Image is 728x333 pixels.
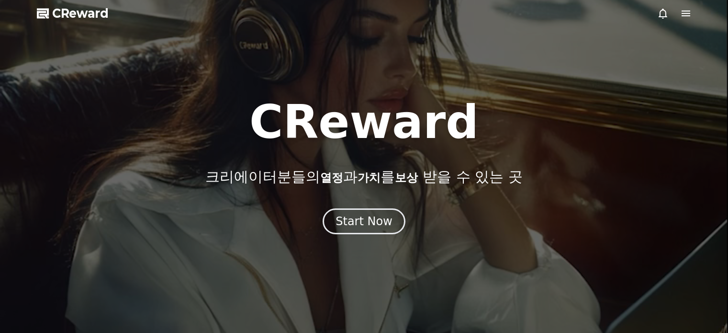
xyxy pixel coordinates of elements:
[358,171,381,184] span: 가치
[320,171,343,184] span: 열정
[323,218,405,227] a: Start Now
[249,99,479,145] h1: CReward
[323,208,405,234] button: Start Now
[336,214,392,229] div: Start Now
[52,6,109,21] span: CReward
[205,168,522,185] p: 크리에이터분들의 과 를 받을 수 있는 곳
[395,171,418,184] span: 보상
[37,6,109,21] a: CReward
